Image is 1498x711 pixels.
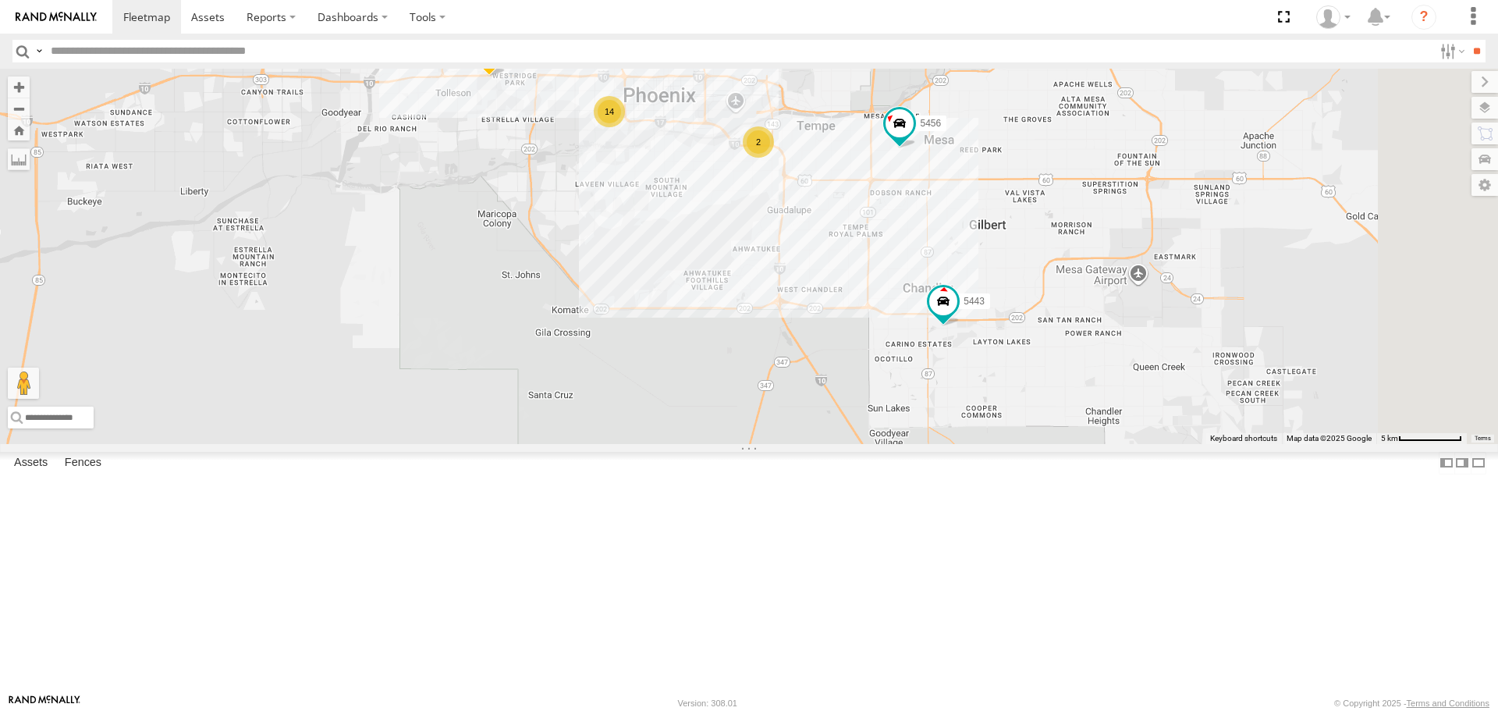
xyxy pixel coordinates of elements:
[6,453,55,475] label: Assets
[8,76,30,98] button: Zoom in
[1311,5,1356,29] div: Edward Espinoza
[1287,434,1372,443] span: Map data ©2025 Google
[743,126,774,158] div: 2
[1475,435,1491,441] a: Terms (opens in new tab)
[678,699,737,708] div: Version: 308.01
[1411,5,1436,30] i: ?
[1381,434,1398,443] span: 5 km
[594,96,625,127] div: 14
[8,119,30,140] button: Zoom Home
[1334,699,1489,708] div: © Copyright 2025 -
[964,297,985,308] span: 5443
[1376,433,1467,444] button: Map Scale: 5 km per 78 pixels
[8,148,30,170] label: Measure
[1407,699,1489,708] a: Terms and Conditions
[1210,433,1277,444] button: Keyboard shortcuts
[1471,174,1498,196] label: Map Settings
[1439,452,1454,475] label: Dock Summary Table to the Left
[9,695,80,711] a: Visit our Website
[1454,452,1470,475] label: Dock Summary Table to the Right
[57,453,109,475] label: Fences
[920,118,941,129] span: 5456
[8,368,39,399] button: Drag Pegman onto the map to open Street View
[33,40,45,62] label: Search Query
[1471,452,1486,475] label: Hide Summary Table
[1434,40,1468,62] label: Search Filter Options
[8,98,30,119] button: Zoom out
[16,12,97,23] img: rand-logo.svg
